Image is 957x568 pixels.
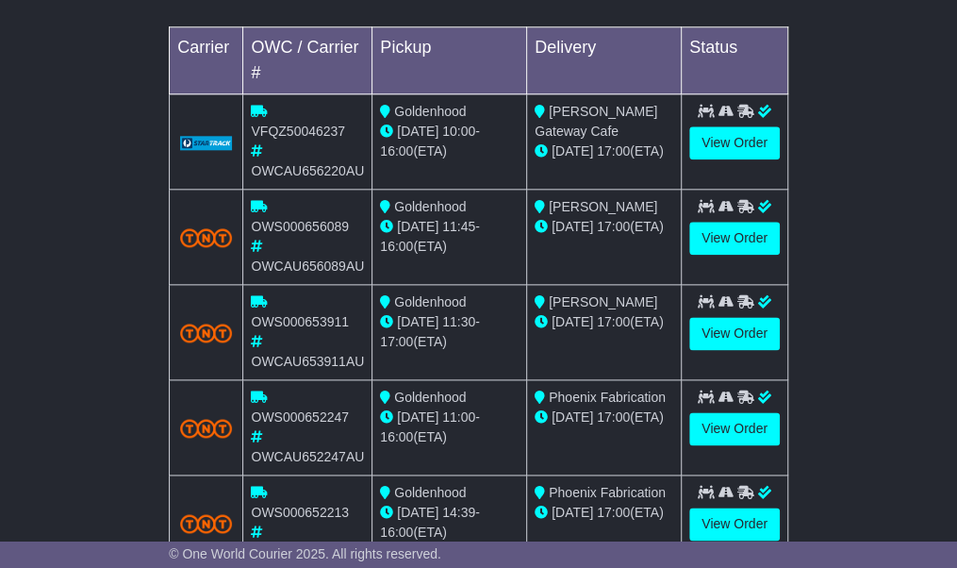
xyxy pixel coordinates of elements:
span: 14:39 [442,505,475,520]
div: - (ETA) [380,312,519,352]
span: 17:00 [597,409,630,425]
span: 16:00 [380,143,413,159]
span: 16:00 [380,429,413,444]
span: [DATE] [552,314,593,329]
span: OWCAU653911AU [251,354,364,369]
span: Goldenhood [394,199,466,214]
span: 17:00 [597,143,630,159]
span: 17:00 [597,219,630,234]
span: 16:00 [380,239,413,254]
span: Phoenix Fabrication [549,485,666,500]
a: View Order [689,126,780,159]
a: View Order [689,317,780,350]
div: (ETA) [535,503,673,523]
span: [DATE] [552,219,593,234]
span: 11:45 [442,219,475,234]
span: 11:30 [442,314,475,329]
span: OWS000653911 [251,314,349,329]
span: 17:00 [597,314,630,329]
img: TNT_Domestic.png [180,228,232,247]
img: TNT_Domestic.png [180,419,232,438]
span: [PERSON_NAME] Gateway Cafe [535,104,657,139]
span: [DATE] [552,143,593,159]
span: Goldenhood [394,104,466,119]
img: TNT_Domestic.png [180,324,232,342]
div: (ETA) [535,408,673,427]
span: OWCAU656089AU [251,259,364,274]
td: Pickup [372,27,527,94]
div: - (ETA) [380,122,519,161]
span: [DATE] [397,409,438,425]
div: - (ETA) [380,503,519,543]
a: View Order [689,412,780,445]
span: [DATE] [397,219,438,234]
span: © One World Courier 2025. All rights reserved. [169,546,441,561]
div: - (ETA) [380,408,519,447]
span: [PERSON_NAME] [549,199,657,214]
span: [DATE] [397,124,438,139]
span: [DATE] [552,409,593,425]
span: 16:00 [380,525,413,540]
div: (ETA) [535,142,673,161]
span: OWS000656089 [251,219,349,234]
td: OWC / Carrier # [243,27,372,94]
span: [PERSON_NAME] [549,294,657,309]
span: OWCAU652247AU [251,449,364,464]
span: OWCAU656220AU [251,163,364,178]
span: Goldenhood [394,485,466,500]
span: [DATE] [397,505,438,520]
span: Phoenix Fabrication [549,390,666,405]
span: VFQZ50046237 [251,124,345,139]
span: [DATE] [552,505,593,520]
span: OWS000652247 [251,409,349,425]
span: 10:00 [442,124,475,139]
td: Delivery [527,27,682,94]
span: Goldenhood [394,294,466,309]
div: (ETA) [535,312,673,332]
span: Goldenhood [394,390,466,405]
img: GetCarrierServiceLogo [180,136,232,150]
span: 11:00 [442,409,475,425]
span: 17:00 [597,505,630,520]
span: 17:00 [380,334,413,349]
img: TNT_Domestic.png [180,514,232,533]
td: Carrier [170,27,243,94]
span: [DATE] [397,314,438,329]
td: Status [682,27,788,94]
span: OWS000652213 [251,505,349,520]
a: View Order [689,508,780,541]
div: (ETA) [535,217,673,237]
div: - (ETA) [380,217,519,257]
a: View Order [689,222,780,255]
